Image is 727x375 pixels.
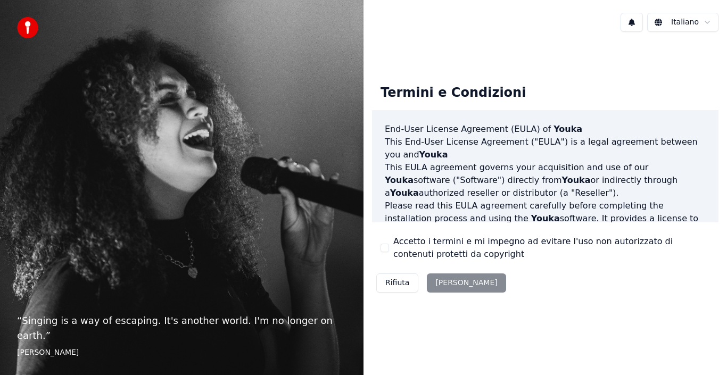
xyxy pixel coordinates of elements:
[562,175,591,185] span: Youka
[17,313,346,343] p: “ Singing is a way of escaping. It's another world. I'm no longer on earth. ”
[17,17,38,38] img: youka
[390,188,419,198] span: Youka
[385,175,414,185] span: Youka
[385,199,706,251] p: Please read this EULA agreement carefully before completing the installation process and using th...
[385,161,706,199] p: This EULA agreement governs your acquisition and use of our software ("Software") directly from o...
[372,76,534,110] div: Termini e Condizioni
[376,273,418,293] button: Rifiuta
[419,149,448,160] span: Youka
[393,235,710,261] label: Accetto i termini e mi impegno ad evitare l'uso non autorizzato di contenuti protetti da copyright
[385,123,706,136] h3: End-User License Agreement (EULA) of
[531,213,560,223] span: Youka
[553,124,582,134] span: Youka
[385,136,706,161] p: This End-User License Agreement ("EULA") is a legal agreement between you and
[17,347,346,358] footer: [PERSON_NAME]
